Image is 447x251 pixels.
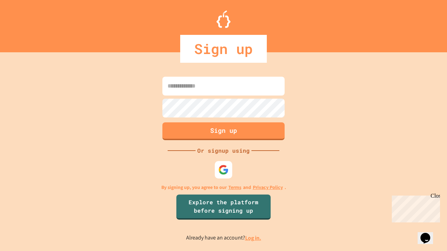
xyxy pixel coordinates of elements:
[245,234,261,242] a: Log in.
[176,195,271,220] a: Explore the platform before signing up
[389,193,440,222] iframe: chat widget
[180,35,267,63] div: Sign up
[253,184,283,191] a: Privacy Policy
[162,122,285,140] button: Sign up
[161,184,286,191] p: By signing up, you agree to our and .
[218,165,229,175] img: google-icon.svg
[217,10,230,28] img: Logo.svg
[418,223,440,244] iframe: chat widget
[228,184,241,191] a: Terms
[3,3,48,44] div: Chat with us now!Close
[196,146,251,155] div: Or signup using
[186,234,261,242] p: Already have an account?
